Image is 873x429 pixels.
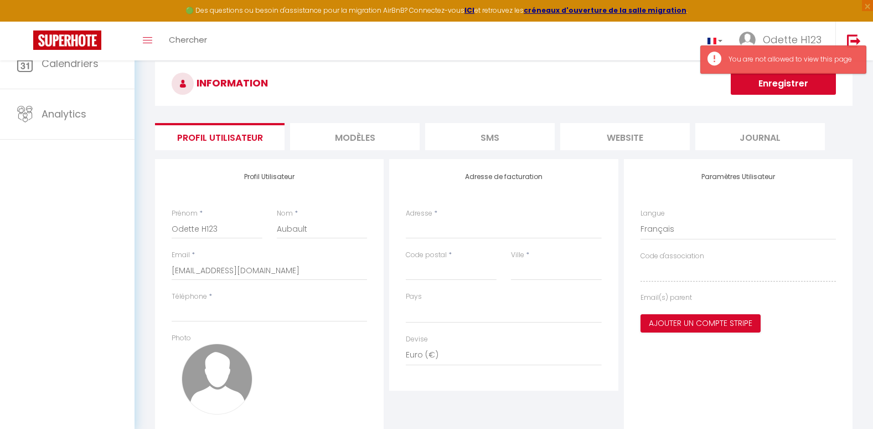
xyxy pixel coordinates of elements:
[161,22,215,60] a: Chercher
[511,250,524,261] label: Ville
[406,208,432,219] label: Adresse
[172,292,207,302] label: Téléphone
[640,208,665,219] label: Langue
[169,34,207,45] span: Chercher
[640,173,836,181] h4: Paramètres Utilisateur
[731,73,836,95] button: Enregistrer
[172,333,191,344] label: Photo
[464,6,474,15] a: ICI
[729,54,855,65] div: You are not allowed to view this page
[640,314,761,333] button: Ajouter un compte Stripe
[560,123,690,150] li: website
[524,6,686,15] a: créneaux d'ouverture de la salle migration
[42,57,99,70] span: Calendriers
[406,334,428,345] label: Devise
[9,4,42,38] button: Ouvrir le widget de chat LiveChat
[640,251,704,262] label: Code d'association
[33,30,101,50] img: Super Booking
[155,62,853,106] h3: INFORMATION
[763,33,822,47] span: Odette H123
[406,292,422,302] label: Pays
[695,123,825,150] li: Journal
[406,250,447,261] label: Code postal
[172,208,198,219] label: Prénom
[406,173,601,181] h4: Adresse de facturation
[42,107,86,121] span: Analytics
[172,250,190,261] label: Email
[172,173,367,181] h4: Profil Utilisateur
[290,123,420,150] li: MODÈLES
[847,34,861,48] img: logout
[277,208,293,219] label: Nom
[182,344,252,415] img: avatar.png
[155,123,285,150] li: Profil Utilisateur
[425,123,555,150] li: SMS
[731,22,835,60] a: ... Odette H123
[739,32,756,48] img: ...
[640,293,692,303] label: Email(s) parent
